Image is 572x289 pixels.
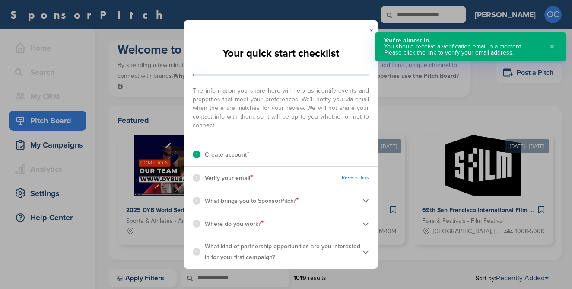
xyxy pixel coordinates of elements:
[193,197,200,205] div: 3
[205,241,362,263] p: What kind of partnership opportunities are you interested in for your first campaign?
[193,248,200,256] div: 5
[193,151,200,158] div: 1
[362,197,369,204] img: Checklist arrow 2
[193,174,200,182] div: 2
[362,221,369,227] img: Checklist arrow 2
[205,195,299,206] p: What brings you to SponsorPitch?
[193,220,200,228] div: 4
[205,172,253,183] p: Verify your email
[205,218,264,229] p: Where do you work?
[342,174,369,181] a: Resend link
[222,44,339,63] h2: Your quick start checklist
[384,44,541,56] div: You should receive a verification email in a moment. Please click the link to verify your email a...
[384,38,541,44] div: You’re almost in.
[370,26,373,35] a: x
[362,249,369,255] img: Checklist arrow 2
[205,149,249,160] p: Create account
[547,38,557,56] button: Close
[193,82,369,130] span: The information you share here will help us identify events and properties that meet your prefere...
